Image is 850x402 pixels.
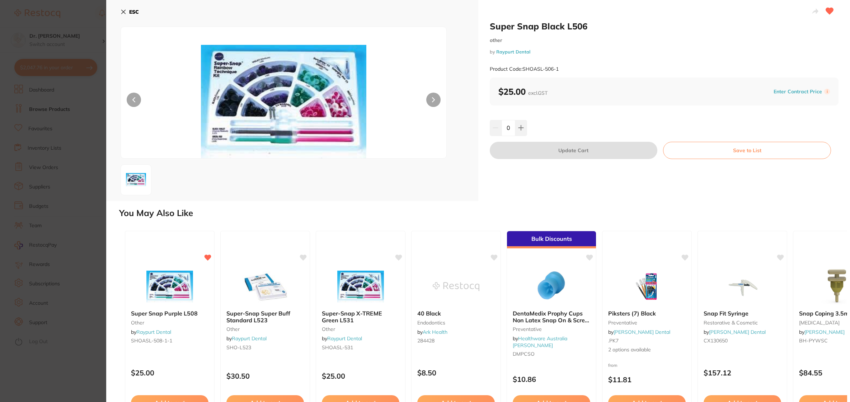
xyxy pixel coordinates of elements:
button: Enter Contract Price [771,88,824,95]
img: Zw [186,45,381,158]
small: by [490,49,839,55]
span: by [513,335,567,348]
small: other [490,37,839,43]
img: Piksters (7) Black [624,268,670,304]
img: 40 Black [433,268,479,304]
p: $25.00 [131,369,208,377]
a: Raypurt Dental [496,49,530,55]
small: other [226,326,304,332]
button: Save to List [663,142,831,159]
span: by [322,335,362,342]
p: $25.00 [322,372,399,380]
b: DentaMedix Prophy Cups Non Latex Snap On & Screw In - 100/Pack - Snap On Light Blue [513,310,590,323]
small: SHO-L523 [226,345,304,350]
small: 284428 [417,338,495,343]
span: by [131,329,171,335]
a: [PERSON_NAME] Dental [614,329,670,335]
img: Super-Snap X-TREME Green L531 [337,268,384,304]
small: endodontics [417,320,495,326]
img: Super-Snap Super Buff Standard L523 [242,268,288,304]
small: Product Code: SHOASL-506-1 [490,66,559,72]
img: Zw [123,170,149,190]
a: Raypurt Dental [232,335,267,342]
small: SHOASL-531 [322,345,399,350]
a: [PERSON_NAME] [804,329,845,335]
img: Super Snap Purple L508 [146,268,193,304]
button: ESC [121,6,139,18]
p: $10.86 [513,375,590,383]
a: [PERSON_NAME] Dental [709,329,766,335]
b: Super Snap Purple L508 [131,310,208,317]
small: restorative & cosmetic [704,320,781,326]
b: 40 Black [417,310,495,317]
b: Super-Snap X-TREME Green L531 [322,310,399,323]
small: other [322,326,399,332]
p: $8.50 [417,369,495,377]
a: Healthware Australia [PERSON_NAME] [513,335,567,348]
h2: Super Snap Black L506 [490,21,839,32]
small: CX130650 [704,338,781,343]
p: $30.50 [226,372,304,380]
span: excl. GST [528,90,548,96]
span: by [417,329,447,335]
small: preventative [608,320,686,326]
label: i [824,89,830,94]
a: Raypurt Dental [136,329,171,335]
h2: You May Also Like [119,208,847,218]
b: Snap Fit Syringe [704,310,781,317]
span: by [608,329,670,335]
div: Bulk Discounts [507,231,596,248]
img: Snap Fit Syringe [719,268,766,304]
b: Piksters (7) Black [608,310,686,317]
small: Preventative [513,326,590,332]
span: from [608,363,617,368]
a: Raypurt Dental [327,335,362,342]
b: ESC [129,9,139,15]
img: DentaMedix Prophy Cups Non Latex Snap On & Screw In - 100/Pack - Snap On Light Blue [528,268,575,304]
span: by [704,329,766,335]
button: Update Cart [490,142,658,159]
b: $25.00 [498,86,548,97]
span: by [799,329,845,335]
small: other [131,320,208,326]
span: by [226,335,267,342]
p: $157.12 [704,369,781,377]
a: Ark Health [423,329,447,335]
small: SHOASL-508-1-1 [131,338,208,343]
p: $11.81 [608,375,686,384]
span: 2 options available [608,346,686,354]
small: .PK7 [608,338,686,343]
small: DMPCSO [513,351,590,357]
b: Super-Snap Super Buff Standard L523 [226,310,304,323]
